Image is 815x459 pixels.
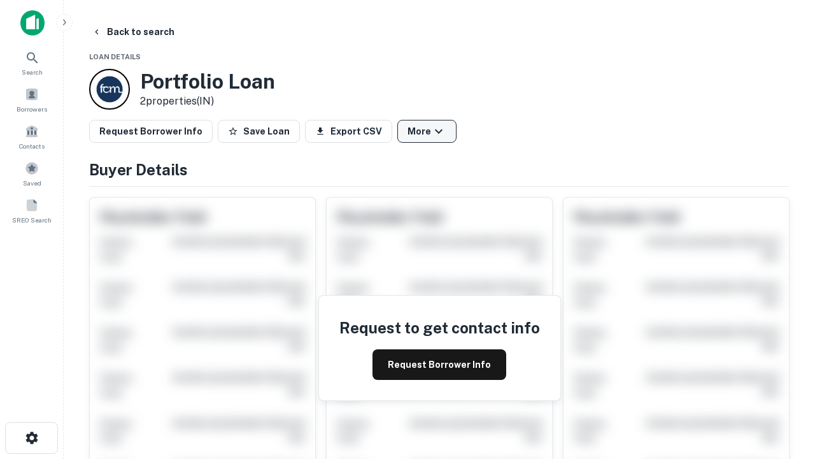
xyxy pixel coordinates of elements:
[89,53,141,61] span: Loan Details
[87,20,180,43] button: Back to search
[89,120,213,143] button: Request Borrower Info
[22,67,43,77] span: Search
[4,193,60,228] a: SREO Search
[140,69,275,94] h3: Portfolio Loan
[339,316,540,339] h4: Request to get contact info
[19,141,45,151] span: Contacts
[372,349,506,380] button: Request Borrower Info
[218,120,300,143] button: Save Loan
[305,120,392,143] button: Export CSV
[4,156,60,191] a: Saved
[12,215,52,225] span: SREO Search
[23,178,41,188] span: Saved
[17,104,47,114] span: Borrowers
[4,82,60,117] a: Borrowers
[751,316,815,377] iframe: Chat Widget
[4,119,60,154] a: Contacts
[397,120,457,143] button: More
[89,158,790,181] h4: Buyer Details
[4,45,60,80] a: Search
[140,94,275,109] p: 2 properties (IN)
[20,10,45,36] img: capitalize-icon.png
